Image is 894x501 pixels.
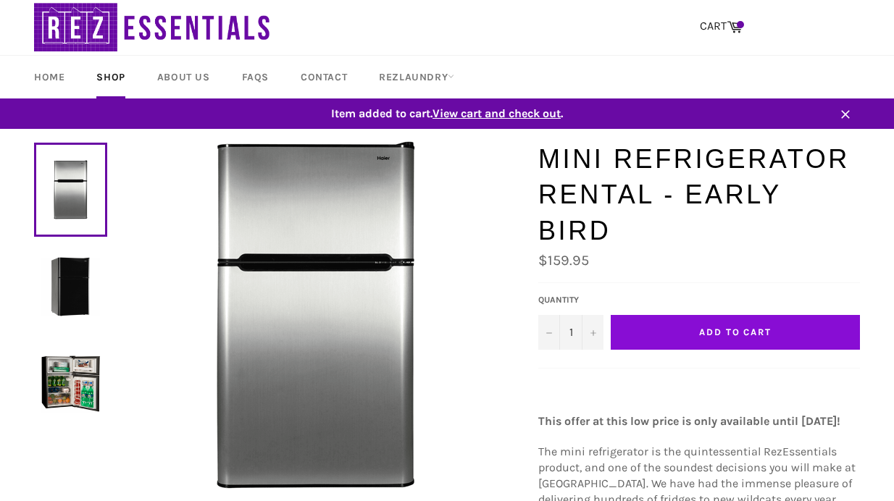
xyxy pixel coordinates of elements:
a: Item added to cart.View cart and check out. [20,98,874,129]
a: Shop [82,56,139,98]
a: Home [20,56,79,98]
strong: This offer at this low price is only available until [DATE]! [538,414,840,428]
h1: Mini Refrigerator Rental - Early Bird [538,141,860,249]
span: Add to Cart [699,327,772,337]
span: Item added to cart. . [20,106,874,122]
span: $159.95 [538,252,589,269]
img: Mini Refrigerator Rental - Early Bird [41,354,100,413]
span: View cart and check out [433,106,561,120]
a: About Us [143,56,225,98]
a: RezLaundry [364,56,469,98]
label: Quantity [538,294,603,306]
button: Decrease quantity [538,315,560,350]
button: Increase quantity [582,315,603,350]
button: Add to Cart [611,315,860,350]
img: Mini Refrigerator Rental - Early Bird [41,257,100,316]
a: Contact [286,56,362,98]
a: CART [693,12,750,42]
a: FAQs [227,56,283,98]
img: Mini Refrigerator Rental - Early Bird [142,141,490,489]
